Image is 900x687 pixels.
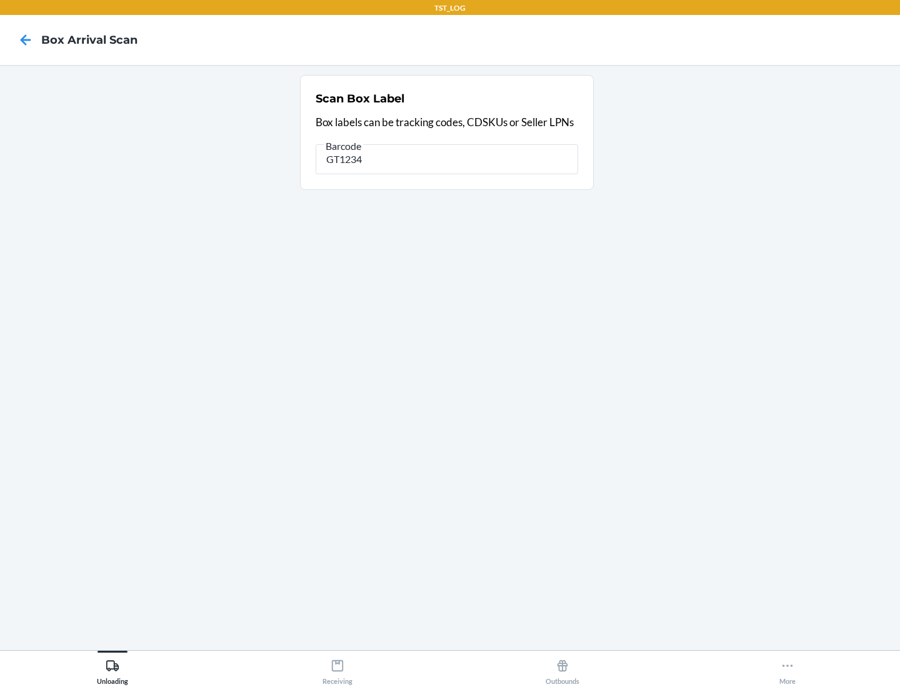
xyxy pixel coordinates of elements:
[779,654,796,685] div: More
[324,140,363,152] span: Barcode
[41,32,137,48] h4: Box Arrival Scan
[97,654,128,685] div: Unloading
[316,91,404,107] h2: Scan Box Label
[316,144,578,174] input: Barcode
[322,654,352,685] div: Receiving
[450,651,675,685] button: Outbounds
[675,651,900,685] button: More
[434,2,466,14] p: TST_LOG
[546,654,579,685] div: Outbounds
[316,114,578,131] p: Box labels can be tracking codes, CDSKUs or Seller LPNs
[225,651,450,685] button: Receiving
